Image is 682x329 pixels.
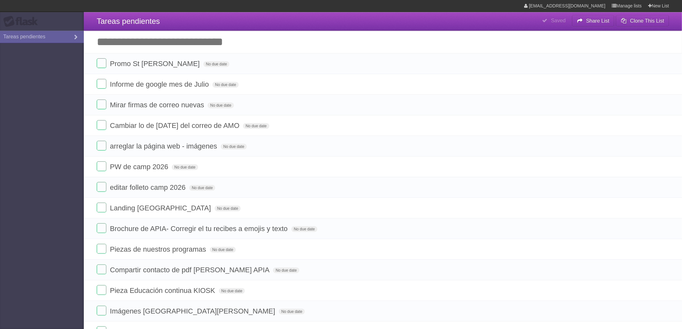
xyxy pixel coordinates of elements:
span: No due date [189,185,215,191]
button: Share List [572,15,615,27]
span: Mirar firmas de correo nuevas [110,101,206,109]
span: No due date [210,247,236,253]
span: No due date [279,309,305,314]
span: No due date [212,82,239,88]
label: Done [97,223,106,233]
span: No due date [243,123,269,129]
span: No due date [221,144,247,150]
label: Done [97,182,106,192]
span: Informe de google mes de Julio [110,80,210,88]
label: Done [97,265,106,274]
label: Done [97,100,106,109]
span: No due date [273,267,299,273]
b: Clone This List [630,18,664,24]
span: Piezas de nuestros programas [110,245,208,253]
span: Pieza Educación continua KIOSK [110,286,217,295]
span: editar folleto camp 2026 [110,183,187,191]
label: Done [97,285,106,295]
span: No due date [219,288,245,294]
span: No due date [208,102,234,108]
label: Done [97,120,106,130]
span: Compartir contacto de pdf [PERSON_NAME] APIA [110,266,271,274]
span: No due date [215,206,241,211]
label: Done [97,141,106,150]
span: Landing [GEOGRAPHIC_DATA] [110,204,212,212]
b: Saved [551,18,566,23]
span: Imágenes [GEOGRAPHIC_DATA][PERSON_NAME] [110,307,277,315]
span: Cambiar lo de [DATE] del correo de AMO [110,121,241,130]
span: No due date [203,61,229,67]
div: Flask [3,16,42,27]
span: Tareas pendientes [97,17,160,25]
button: Clone This List [616,15,669,27]
span: Promo St [PERSON_NAME] [110,60,201,68]
label: Done [97,306,106,315]
b: Share List [586,18,609,24]
span: No due date [172,164,198,170]
label: Done [97,58,106,68]
span: arreglar la página web - imágenes [110,142,219,150]
label: Done [97,79,106,89]
label: Done [97,161,106,171]
label: Done [97,244,106,254]
span: Brochure de APIA- Corregir el tu recibes a emojis y texto [110,225,289,233]
span: No due date [291,226,317,232]
span: PW de camp 2026 [110,163,170,171]
label: Done [97,203,106,212]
